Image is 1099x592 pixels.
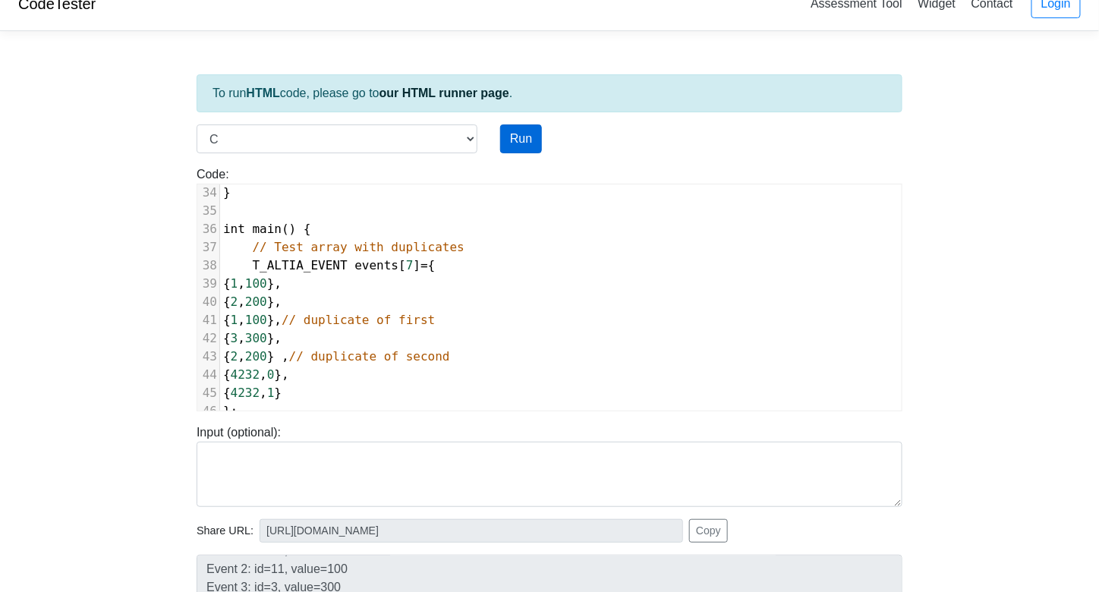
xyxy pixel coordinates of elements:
[246,87,279,99] strong: HTML
[354,258,398,272] span: events
[197,366,219,384] div: 44
[260,519,683,543] input: No share available yet
[223,331,282,345] span: { , },
[231,331,238,345] span: 3
[197,184,219,202] div: 34
[231,367,260,382] span: 4232
[223,276,282,291] span: { , },
[197,523,253,540] span: Share URL:
[223,313,435,327] span: { , },
[253,240,464,254] span: // Test array with duplicates
[197,311,219,329] div: 41
[185,424,914,507] div: Input (optional):
[197,74,902,112] div: To run code, please go to .
[420,258,428,272] span: =
[245,276,267,291] span: 100
[253,258,348,272] span: T_ALTIA_EVENT
[197,402,219,420] div: 46
[197,238,219,257] div: 37
[231,386,260,400] span: 4232
[282,313,435,327] span: // duplicate of first
[223,349,450,364] span: { , } ,
[197,348,219,366] div: 43
[197,220,219,238] div: 36
[289,349,450,364] span: // duplicate of second
[406,258,414,272] span: 7
[197,257,219,275] div: 38
[231,294,238,309] span: 2
[223,185,231,200] span: }
[689,519,728,543] button: Copy
[197,202,219,220] div: 35
[223,367,289,382] span: { , },
[500,124,542,153] button: Run
[253,222,282,236] span: main
[267,386,275,400] span: 1
[185,165,914,411] div: Code:
[223,294,282,309] span: { , },
[197,384,219,402] div: 45
[223,404,238,418] span: };
[267,367,275,382] span: 0
[245,313,267,327] span: 100
[379,87,509,99] a: our HTML runner page
[231,276,238,291] span: 1
[245,294,267,309] span: 200
[231,349,238,364] span: 2
[245,349,267,364] span: 200
[223,222,245,236] span: int
[197,293,219,311] div: 40
[197,329,219,348] div: 42
[245,331,267,345] span: 300
[223,386,282,400] span: { , }
[223,258,436,272] span: [ ] {
[231,313,238,327] span: 1
[197,275,219,293] div: 39
[223,222,311,236] span: () {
